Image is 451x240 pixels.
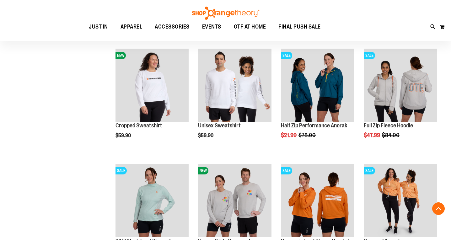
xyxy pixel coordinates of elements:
a: OTF AT HOME [228,20,272,34]
img: Half Zip Performance Anorak [281,49,354,122]
span: NEW [115,52,126,59]
a: ACCESSORIES [148,20,196,34]
span: APPAREL [121,20,142,34]
span: $59.90 [115,133,132,138]
div: product [112,45,192,154]
span: SALE [281,52,292,59]
a: Unisex Pride Crewneck SweatshirtNEW [198,164,271,238]
a: EVENTS [196,20,228,34]
img: Shop Orangetheory [191,7,260,20]
span: $78.00 [298,132,317,138]
img: Unisex Sweatshirt [198,49,271,122]
a: 24/7 Mesh Long Sleeve TeeSALE [115,164,189,238]
span: $47.99 [364,132,381,138]
a: Unisex Sweatshirt [198,49,271,123]
img: Main Image of Recovery Long Sleeve Hooded Tee [281,164,354,237]
span: EVENTS [202,20,221,34]
a: FINAL PUSH SALE [272,20,327,34]
span: SALE [115,167,127,174]
a: Main Image of 1457091SALE [364,49,437,123]
div: product [195,45,274,154]
img: 24/7 Mesh Long Sleeve Tee [115,164,189,237]
div: product [361,45,440,154]
span: $59.90 [198,133,214,138]
span: OTF AT HOME [234,20,266,34]
span: $21.99 [281,132,298,138]
span: SALE [281,167,292,174]
span: NEW [198,167,208,174]
span: JUST IN [89,20,108,34]
a: Full Zip Fleece Hoodie [364,122,413,129]
span: SALE [364,52,375,59]
a: Unisex Sweatshirt [198,122,241,129]
span: ACCESSORIES [155,20,190,34]
a: Front of 2024 Q3 Balanced Basic Womens Cropped SweatshirtNEW [115,49,189,123]
span: $84.00 [382,132,400,138]
a: Cropped Sweatshirt [115,122,162,129]
a: Half Zip Performance AnorakSALE [281,49,354,123]
span: SALE [364,167,375,174]
img: Unisex Pride Crewneck Sweatshirt [198,164,271,237]
a: Cropped Anorak primary imageSALE [364,164,437,238]
img: Front of 2024 Q3 Balanced Basic Womens Cropped Sweatshirt [115,49,189,122]
a: JUST IN [83,20,114,34]
img: Main Image of 1457091 [364,49,437,122]
a: Half Zip Performance Anorak [281,122,347,129]
button: Back To Top [432,202,445,215]
span: FINAL PUSH SALE [278,20,321,34]
a: APPAREL [114,20,149,34]
div: product [278,45,357,154]
a: Main Image of Recovery Long Sleeve Hooded TeeSALE [281,164,354,238]
img: Cropped Anorak primary image [364,164,437,237]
